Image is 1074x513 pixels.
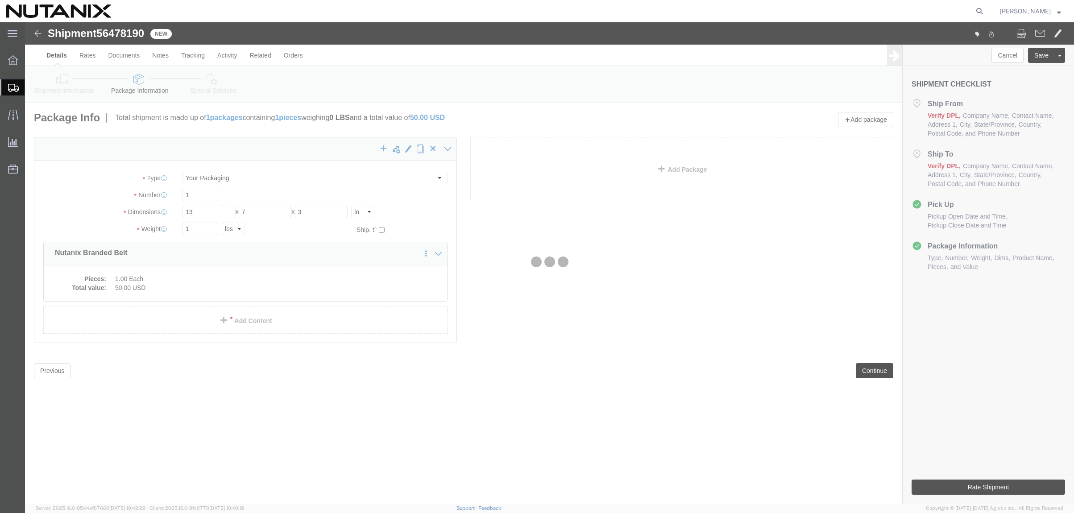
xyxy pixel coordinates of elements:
span: Stephanie Guadron [1000,6,1051,16]
img: logo [6,4,112,18]
span: Client: 2025.16.0-8fc0770 [149,505,244,511]
span: Copyright © [DATE]-[DATE] Agistix Inc., All Rights Reserved [926,505,1063,512]
a: Support [456,505,479,511]
span: [DATE] 10:40:19 [209,505,244,511]
button: [PERSON_NAME] [999,6,1062,17]
a: Feedback [478,505,501,511]
span: Server: 2025.16.0-9544af67660 [36,505,145,511]
span: [DATE] 10:42:29 [109,505,145,511]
